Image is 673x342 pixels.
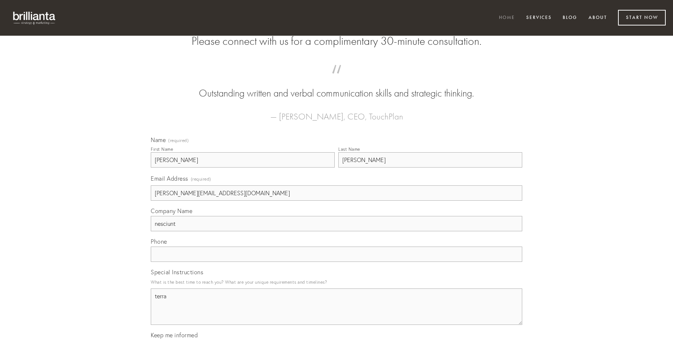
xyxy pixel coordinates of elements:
[151,136,166,144] span: Name
[151,268,203,276] span: Special Instructions
[494,12,520,24] a: Home
[558,12,582,24] a: Blog
[338,146,360,152] div: Last Name
[151,288,522,325] textarea: terra
[191,174,211,184] span: (required)
[151,207,192,215] span: Company Name
[151,331,198,339] span: Keep me informed
[162,72,511,101] blockquote: Outstanding written and verbal communication skills and strategic thinking.
[7,7,62,28] img: brillianta - research, strategy, marketing
[168,138,189,143] span: (required)
[151,146,173,152] div: First Name
[151,34,522,48] h2: Please connect with us for a complimentary 30-minute consultation.
[522,12,556,24] a: Services
[151,175,188,182] span: Email Address
[618,10,666,25] a: Start Now
[584,12,612,24] a: About
[162,72,511,86] span: “
[162,101,511,124] figcaption: — [PERSON_NAME], CEO, TouchPlan
[151,277,522,287] p: What is the best time to reach you? What are your unique requirements and timelines?
[151,238,167,245] span: Phone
